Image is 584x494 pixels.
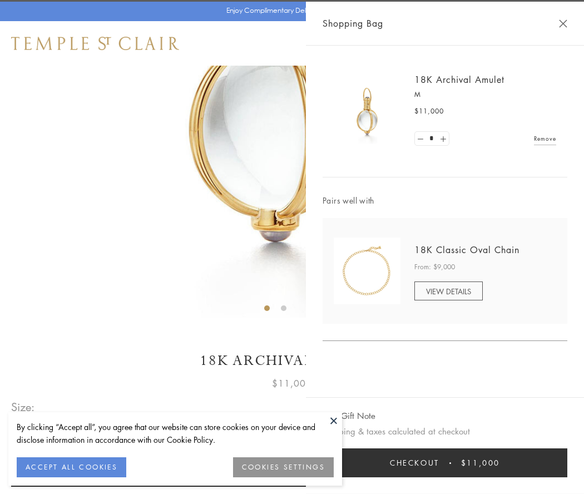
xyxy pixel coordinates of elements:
[17,457,126,477] button: ACCEPT ALL COOKIES
[437,132,448,146] a: Set quantity to 2
[334,238,400,304] img: N88865-OV18
[414,261,455,273] span: From: $9,000
[534,132,556,145] a: Remove
[17,421,334,446] div: By clicking “Accept all”, you agree that our website can store cookies on your device and disclos...
[461,457,500,469] span: $11,000
[559,19,567,28] button: Close Shopping Bag
[426,286,471,297] span: VIEW DETAILS
[323,194,567,207] span: Pairs well with
[226,5,353,16] p: Enjoy Complimentary Delivery & Returns
[11,351,573,370] h1: 18K Archival Amulet
[11,398,36,416] span: Size:
[414,73,504,86] a: 18K Archival Amulet
[272,376,312,391] span: $11,000
[323,424,567,438] p: Shipping & taxes calculated at checkout
[334,78,400,145] img: 18K Archival Amulet
[11,37,179,50] img: Temple St. Clair
[414,89,556,100] p: M
[323,409,375,423] button: Add Gift Note
[323,16,383,31] span: Shopping Bag
[323,448,567,477] button: Checkout $11,000
[390,457,439,469] span: Checkout
[414,244,519,256] a: 18K Classic Oval Chain
[414,106,444,117] span: $11,000
[415,132,426,146] a: Set quantity to 0
[233,457,334,477] button: COOKIES SETTINGS
[414,281,483,300] a: VIEW DETAILS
